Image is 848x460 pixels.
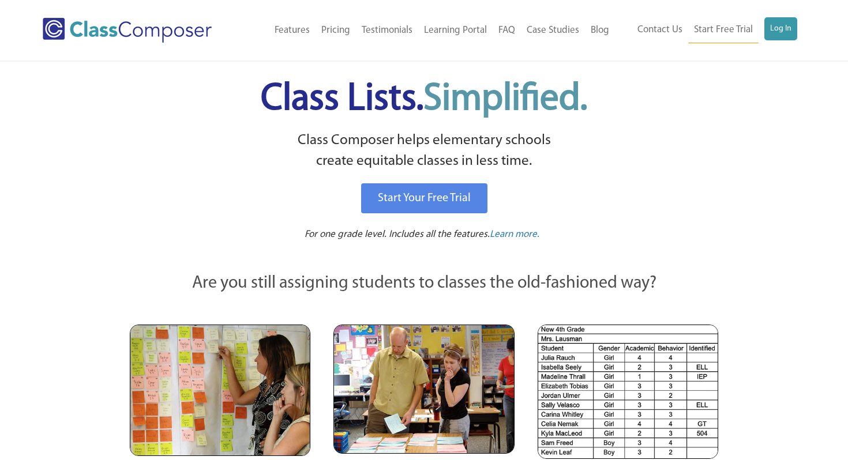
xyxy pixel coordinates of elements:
[423,81,587,118] span: Simplified.
[261,81,587,118] span: Class Lists.
[361,183,487,213] a: Start Your Free Trial
[490,229,539,239] span: Learn more.
[333,325,514,453] img: Blue and Pink Paper Cards
[490,228,539,242] a: Learn more.
[128,130,720,172] p: Class Composer helps elementary schools create equitable classes in less time.
[615,17,797,43] nav: Header Menu
[356,18,418,43] a: Testimonials
[378,193,471,204] span: Start Your Free Trial
[521,18,585,43] a: Case Studies
[688,17,759,43] a: Start Free Trial
[538,325,718,459] img: Spreadsheets
[316,18,356,43] a: Pricing
[493,18,521,43] a: FAQ
[269,18,316,43] a: Features
[764,17,797,40] a: Log In
[632,17,688,43] a: Contact Us
[130,325,310,456] img: Teachers Looking at Sticky Notes
[130,271,718,296] p: Are you still assigning students to classes the old-fashioned way?
[305,229,490,239] span: For one grade level. Includes all the features.
[242,18,615,43] nav: Header Menu
[43,18,212,43] img: Class Composer
[418,18,493,43] a: Learning Portal
[585,18,615,43] a: Blog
